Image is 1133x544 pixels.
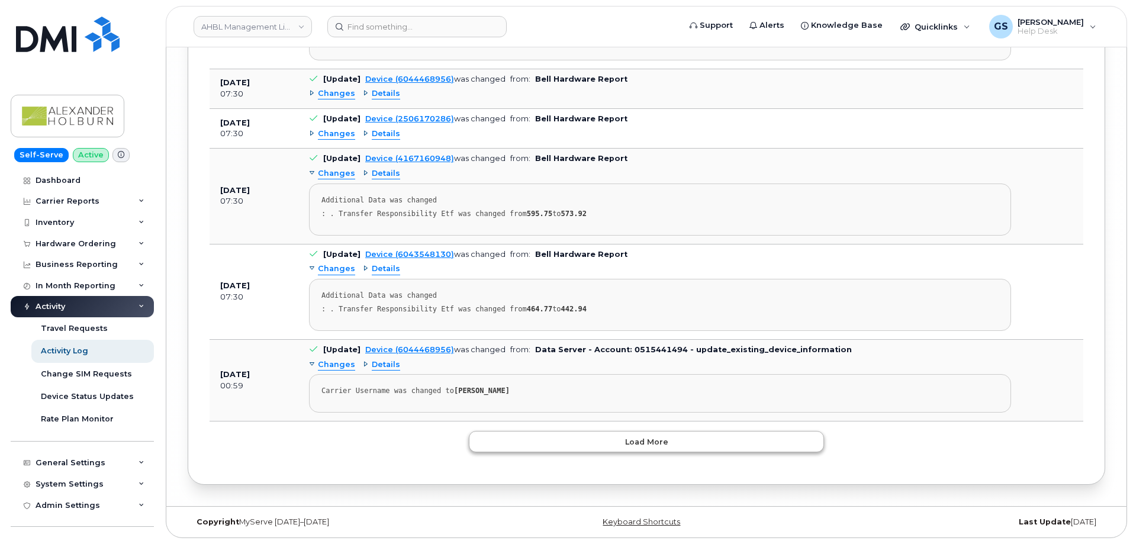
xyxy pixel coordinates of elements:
[318,263,355,275] span: Changes
[220,89,288,99] div: 07:30
[741,14,793,37] a: Alerts
[535,345,852,354] b: Data Server - Account: 0515441494 - update_existing_device_information
[188,517,494,527] div: MyServe [DATE]–[DATE]
[469,431,824,452] button: Load more
[194,16,312,37] a: AHBL Management Limited Partnership
[510,114,530,123] span: from:
[681,14,741,37] a: Support
[527,210,552,218] strong: 595.75
[535,114,627,123] b: Bell Hardware Report
[510,345,530,354] span: from:
[365,345,506,354] div: was changed
[220,370,250,379] b: [DATE]
[561,210,587,218] strong: 573.92
[220,186,250,195] b: [DATE]
[318,128,355,140] span: Changes
[365,154,454,163] a: Device (4167160948)
[323,250,360,259] b: [Update]
[510,250,530,259] span: from:
[759,20,784,31] span: Alerts
[372,88,400,99] span: Details
[365,345,454,354] a: Device (6044468956)
[372,128,400,140] span: Details
[1018,27,1084,36] span: Help Desk
[365,75,454,83] a: Device (6044468956)
[323,114,360,123] b: [Update]
[793,14,891,37] a: Knowledge Base
[915,22,958,31] span: Quicklinks
[220,292,288,302] div: 07:30
[527,305,552,313] strong: 464.77
[220,128,288,139] div: 07:30
[372,263,400,275] span: Details
[365,250,506,259] div: was changed
[535,154,627,163] b: Bell Hardware Report
[321,210,999,218] div: : . Transfer Responsibility Etf was changed from to
[372,168,400,179] span: Details
[321,196,999,205] div: Additional Data was changed
[365,250,454,259] a: Device (6043548130)
[625,436,668,448] span: Load more
[318,88,355,99] span: Changes
[323,75,360,83] b: [Update]
[603,517,680,526] a: Keyboard Shortcuts
[365,114,454,123] a: Device (2506170286)
[892,15,978,38] div: Quicklinks
[1019,517,1071,526] strong: Last Update
[321,305,999,314] div: : . Transfer Responsibility Etf was changed from to
[318,359,355,371] span: Changes
[321,291,999,300] div: Additional Data was changed
[220,78,250,87] b: [DATE]
[220,196,288,207] div: 07:30
[365,114,506,123] div: was changed
[323,345,360,354] b: [Update]
[535,250,627,259] b: Bell Hardware Report
[981,15,1105,38] div: Gabriel Santiago
[372,359,400,371] span: Details
[220,118,250,127] b: [DATE]
[1018,17,1084,27] span: [PERSON_NAME]
[197,517,239,526] strong: Copyright
[994,20,1008,34] span: GS
[535,75,627,83] b: Bell Hardware Report
[365,154,506,163] div: was changed
[220,281,250,290] b: [DATE]
[365,75,506,83] div: was changed
[321,387,999,395] div: Carrier Username was changed to
[811,20,883,31] span: Knowledge Base
[510,75,530,83] span: from:
[220,381,288,391] div: 00:59
[327,16,507,37] input: Find something...
[318,168,355,179] span: Changes
[454,387,510,395] strong: [PERSON_NAME]
[323,154,360,163] b: [Update]
[700,20,733,31] span: Support
[510,154,530,163] span: from:
[799,517,1105,527] div: [DATE]
[561,305,587,313] strong: 442.94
